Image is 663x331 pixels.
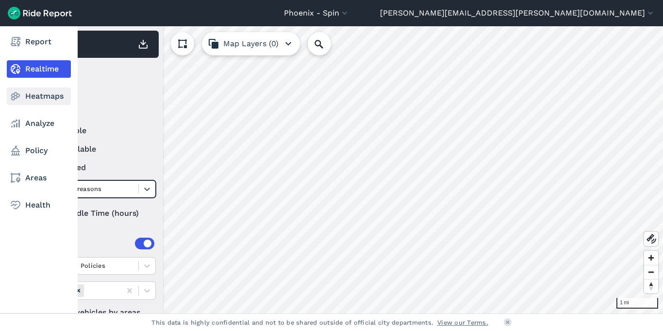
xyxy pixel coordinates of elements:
[39,143,156,155] label: unavailable
[39,125,156,137] label: available
[39,307,156,318] label: Filter vehicles by areas
[7,60,71,78] a: Realtime
[7,142,71,159] a: Policy
[31,26,663,314] canvas: Map
[7,33,71,51] a: Report
[35,62,159,92] div: Filter
[39,162,156,174] label: reserved
[202,32,300,55] button: Map Layers (0)
[7,115,71,132] a: Analyze
[7,169,71,187] a: Areas
[284,7,349,19] button: Phoenix - Spin
[8,7,72,19] img: Ride Report
[39,230,154,257] summary: Areas
[308,32,347,55] input: Search Location or Vehicles
[644,279,658,293] button: Reset bearing to north
[39,98,154,125] summary: Status
[39,205,156,222] div: Idle Time (hours)
[7,196,71,214] a: Health
[616,298,658,309] div: 1 mi
[380,7,655,19] button: [PERSON_NAME][EMAIL_ADDRESS][PERSON_NAME][DOMAIN_NAME]
[644,251,658,265] button: Zoom in
[52,238,154,249] div: Areas
[73,284,84,296] div: Remove Areas (7)
[644,265,658,279] button: Zoom out
[437,318,488,327] a: View our Terms.
[7,87,71,105] a: Heatmaps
